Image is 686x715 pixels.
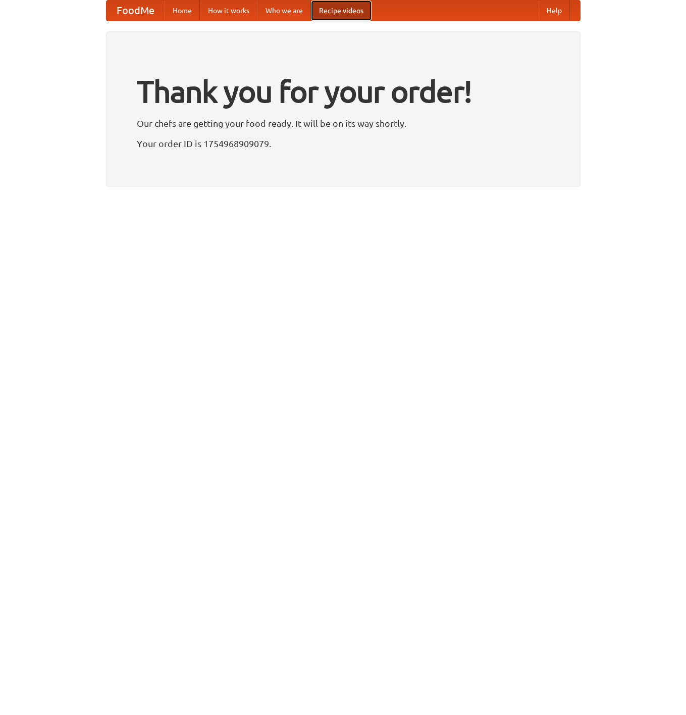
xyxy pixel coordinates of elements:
[257,1,311,21] a: Who we are
[137,116,550,131] p: Our chefs are getting your food ready. It will be on its way shortly.
[539,1,570,21] a: Help
[165,1,200,21] a: Home
[107,1,165,21] a: FoodMe
[137,136,550,151] p: Your order ID is 1754968909079.
[200,1,257,21] a: How it works
[137,67,550,116] h1: Thank you for your order!
[311,1,372,21] a: Recipe videos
